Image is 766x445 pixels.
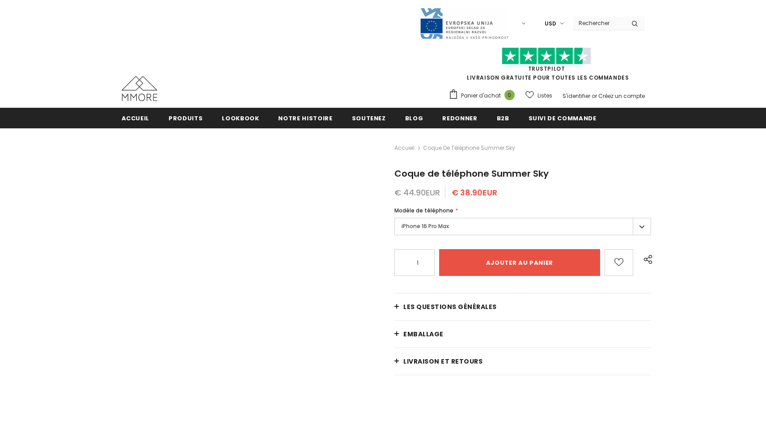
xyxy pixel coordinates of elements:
img: Javni Razpis [419,7,509,40]
span: Coque de téléphone Summer Sky [423,143,515,153]
a: Redonner [442,108,477,128]
a: soutenez [352,108,386,128]
span: USD [545,19,556,28]
span: Modèle de téléphone [394,207,453,214]
span: 0 [504,90,515,100]
span: Suivi de commande [529,114,597,123]
a: Les questions générales [394,293,651,320]
span: Accueil [122,114,150,123]
span: or [592,92,597,100]
a: EMBALLAGE [394,321,651,348]
a: Javni Razpis [419,19,509,27]
span: Listes [537,91,552,100]
span: Livraison et retours [403,357,482,366]
a: S'identifier [563,92,590,100]
img: Faites confiance aux étoiles pilotes [502,47,591,65]
span: € 38.90EUR [452,187,497,198]
a: TrustPilot [528,65,565,72]
span: Panier d'achat [461,91,501,100]
input: Search Site [573,17,625,30]
a: Accueil [394,143,415,153]
label: iPhone 16 Pro Max [394,218,651,235]
span: Produits [169,114,203,123]
span: soutenez [352,114,386,123]
a: Suivi de commande [529,108,597,128]
a: Accueil [122,108,150,128]
span: EMBALLAGE [403,330,444,339]
span: Blog [405,114,423,123]
input: Ajouter au panier [439,249,600,276]
a: Livraison et retours [394,348,651,375]
span: Notre histoire [278,114,332,123]
span: LIVRAISON GRATUITE POUR TOUTES LES COMMANDES [449,51,645,81]
a: Lookbook [222,108,259,128]
span: Redonner [442,114,477,123]
a: Panier d'achat 0 [449,89,519,102]
a: Produits [169,108,203,128]
a: B2B [497,108,509,128]
a: Notre histoire [278,108,332,128]
img: Cas MMORE [122,76,157,101]
span: Les questions générales [403,302,497,311]
a: Blog [405,108,423,128]
span: € 44.90EUR [394,187,440,198]
a: Listes [525,88,552,103]
span: Coque de téléphone Summer Sky [394,167,549,180]
span: B2B [497,114,509,123]
span: Lookbook [222,114,259,123]
a: Créez un compte [598,92,645,100]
